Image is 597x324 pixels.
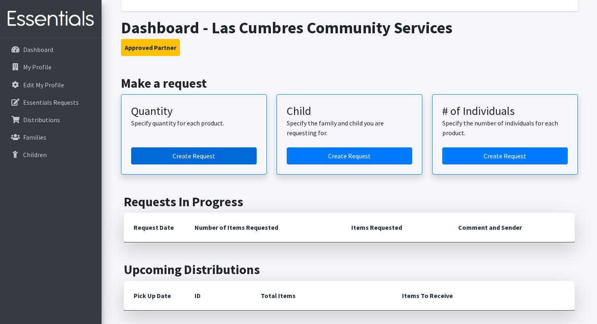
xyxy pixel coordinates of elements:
a: Edit My Profile [3,77,98,93]
p: Families [23,133,46,141]
a: My Profile [3,59,98,75]
p: Essentials Requests [23,98,79,106]
th: Number of Items Requested [185,213,342,242]
a: Dashboard [3,41,98,58]
h2: Requests In Progress [124,194,575,210]
th: Request Date [124,213,185,242]
th: Items Requested [342,213,448,242]
h3: Quantity [131,104,257,118]
p: Edit My Profile [23,81,64,89]
a: Create a request for a child or family [287,147,412,164]
a: Families [3,129,98,145]
p: My Profile [23,63,52,71]
h2: Make a request [121,76,578,91]
h3: # of Individuals [442,104,568,118]
a: Distributions [3,112,98,128]
img: HumanEssentials [3,5,98,32]
a: Children [3,147,98,163]
p: Distributions [23,116,60,124]
a: Create a request by number of individuals [442,147,568,164]
a: Essentials Requests [3,94,98,110]
a: Create a request by quantity [131,147,257,164]
h1: Dashboard - Las Cumbres Community Services [121,18,578,37]
p: Children [23,151,47,159]
p: Specify quantity for each product. [131,118,257,128]
th: Items To Receive [392,281,575,311]
th: Total Items [251,281,392,311]
button: Approved Partner [121,39,180,56]
h3: Child [287,104,412,118]
th: ID [185,281,251,311]
p: Specify the family and child you are requesting for. [287,118,412,138]
p: Dashboard [23,45,53,54]
th: Comment and Sender [448,213,575,242]
p: Specify the number of individuals for each product. [442,118,568,138]
th: Pick Up Date [124,281,185,311]
h2: Upcoming Distributions [124,262,575,277]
